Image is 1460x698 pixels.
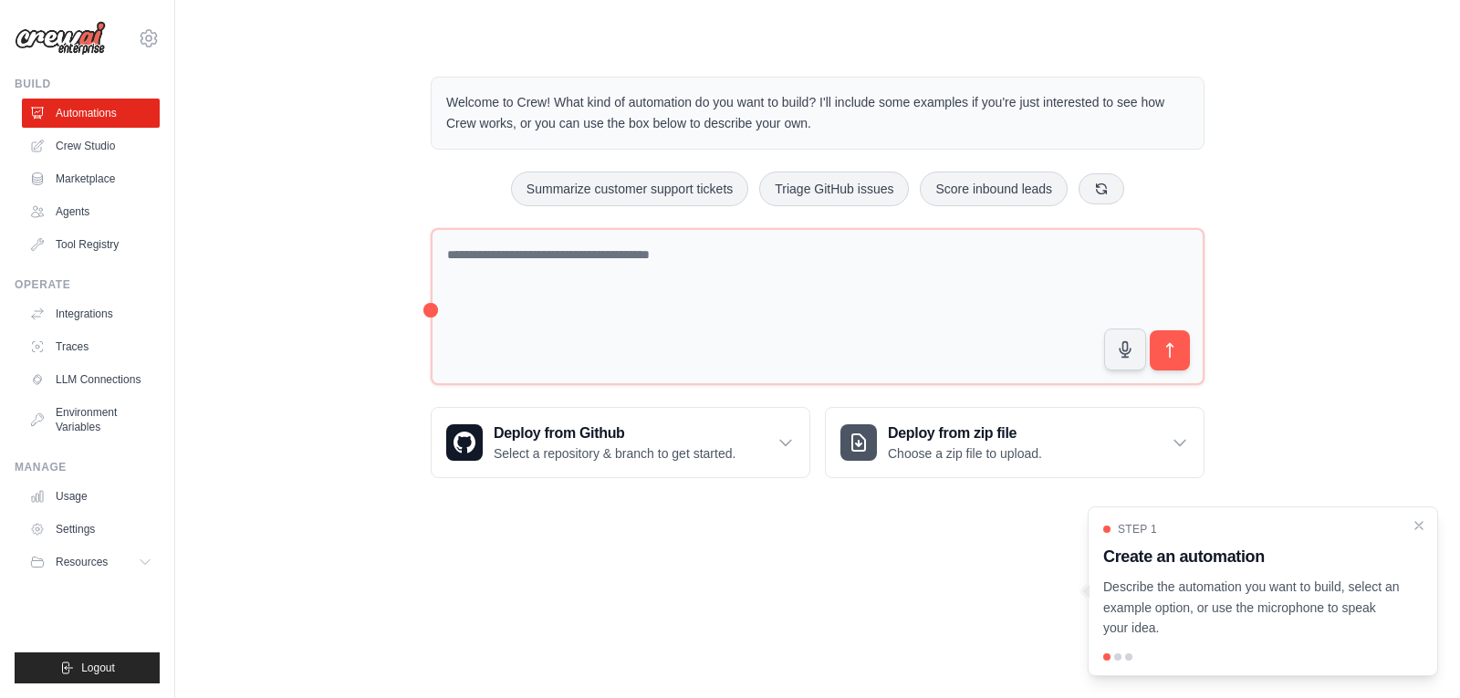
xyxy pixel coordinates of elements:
[888,444,1042,463] p: Choose a zip file to upload.
[22,482,160,511] a: Usage
[15,77,160,91] div: Build
[15,652,160,683] button: Logout
[22,230,160,259] a: Tool Registry
[22,365,160,394] a: LLM Connections
[511,172,748,206] button: Summarize customer support tickets
[22,164,160,193] a: Marketplace
[15,277,160,292] div: Operate
[1103,577,1401,639] p: Describe the automation you want to build, select an example option, or use the microphone to spe...
[22,131,160,161] a: Crew Studio
[759,172,909,206] button: Triage GitHub issues
[1412,518,1426,533] button: Close walkthrough
[1118,522,1157,537] span: Step 1
[22,99,160,128] a: Automations
[15,460,160,474] div: Manage
[22,299,160,328] a: Integrations
[494,444,735,463] p: Select a repository & branch to get started.
[494,422,735,444] h3: Deploy from Github
[446,92,1189,134] p: Welcome to Crew! What kind of automation do you want to build? I'll include some examples if you'...
[22,547,160,577] button: Resources
[56,555,108,569] span: Resources
[22,398,160,442] a: Environment Variables
[22,197,160,226] a: Agents
[15,21,106,56] img: Logo
[22,515,160,544] a: Settings
[920,172,1068,206] button: Score inbound leads
[888,422,1042,444] h3: Deploy from zip file
[1103,544,1401,569] h3: Create an automation
[81,661,115,675] span: Logout
[22,332,160,361] a: Traces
